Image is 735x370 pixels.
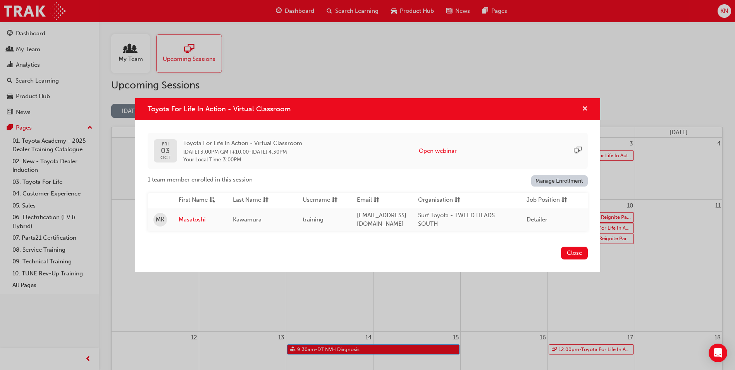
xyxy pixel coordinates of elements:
span: sorting-icon [332,195,337,205]
span: Last Name [233,195,261,205]
span: training [303,216,324,223]
span: MK [156,215,164,224]
span: Kawamura [233,216,262,223]
span: Your Local Time : 3:00PM [183,156,302,163]
span: sorting-icon [454,195,460,205]
span: sorting-icon [561,195,567,205]
button: Open webinar [419,147,457,156]
span: 03 Oct 2025 3:00PM GMT+10:00 [183,149,249,155]
span: sessionType_ONLINE_URL-icon [574,147,582,156]
button: Job Positionsorting-icon [527,195,569,205]
span: FRI [160,142,170,147]
button: Emailsorting-icon [357,195,399,205]
span: Toyota For Life In Action - Virtual Classroom [148,105,291,113]
span: Surf Toyota - TWEED HEADS SOUTH [418,212,495,228]
span: 03 [160,147,170,155]
span: OCT [160,155,170,160]
div: - [183,139,302,163]
span: asc-icon [209,195,215,205]
span: Email [357,195,372,205]
span: 03 Oct 2025 4:30PM [251,149,287,155]
span: sorting-icon [374,195,379,205]
button: cross-icon [582,104,588,114]
span: sorting-icon [263,195,269,205]
div: Open Intercom Messenger [709,344,727,362]
button: Last Namesorting-icon [233,195,275,205]
span: cross-icon [582,106,588,113]
button: Close [561,247,588,259]
a: Manage Enrollment [531,175,588,187]
span: Organisation [418,195,453,205]
button: Organisationsorting-icon [418,195,461,205]
span: Job Position [527,195,560,205]
button: Usernamesorting-icon [303,195,345,205]
span: First Name [179,195,208,205]
span: Username [303,195,330,205]
span: 1 team member enrolled in this session [148,175,253,184]
span: Toyota For Life In Action - Virtual Classroom [183,139,302,148]
div: Toyota For Life In Action - Virtual Classroom [135,98,600,272]
span: Detailer [527,216,547,223]
a: Masatoshi [179,215,221,224]
button: First Nameasc-icon [179,195,221,205]
span: [EMAIL_ADDRESS][DOMAIN_NAME] [357,212,406,228]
